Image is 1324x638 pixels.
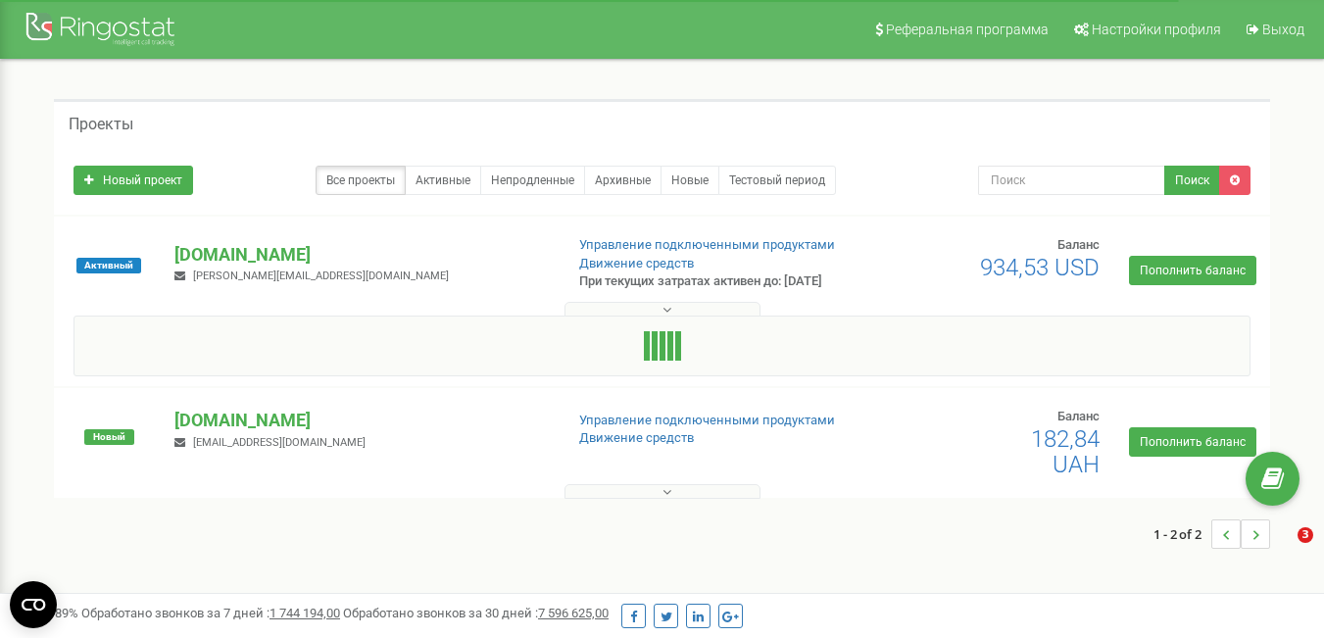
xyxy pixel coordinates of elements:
[10,581,57,628] button: Open CMP widget
[1092,22,1221,37] span: Настройки профиля
[174,408,547,433] p: [DOMAIN_NAME]
[174,242,547,268] p: [DOMAIN_NAME]
[316,166,406,195] a: Все проекты
[1031,425,1100,478] span: 182,84 UAH
[405,166,481,195] a: Активные
[74,166,193,195] a: Новый проект
[270,606,340,620] u: 1 744 194,00
[579,237,835,252] a: Управление подключенными продуктами
[1257,527,1304,574] iframe: Intercom live chat
[584,166,662,195] a: Архивные
[480,166,585,195] a: Непродленные
[69,116,133,133] h5: Проекты
[718,166,836,195] a: Тестовый период
[343,606,609,620] span: Обработано звонков за 30 дней :
[81,606,340,620] span: Обработано звонков за 7 дней :
[1129,427,1256,457] a: Пополнить баланс
[978,166,1165,195] input: Поиск
[1164,166,1220,195] button: Поиск
[193,436,366,449] span: [EMAIL_ADDRESS][DOMAIN_NAME]
[1262,22,1304,37] span: Выход
[579,413,835,427] a: Управление подключенными продуктами
[1153,519,1211,549] span: 1 - 2 of 2
[1057,237,1100,252] span: Баланс
[579,430,694,445] a: Движение средств
[661,166,719,195] a: Новые
[1298,527,1313,543] span: 3
[1129,256,1256,285] a: Пополнить баланс
[76,258,141,273] span: Активный
[579,256,694,270] a: Движение средств
[1057,409,1100,423] span: Баланс
[193,270,449,282] span: [PERSON_NAME][EMAIL_ADDRESS][DOMAIN_NAME]
[84,429,134,445] span: Новый
[886,22,1049,37] span: Реферальная программа
[579,272,852,291] p: При текущих затратах активен до: [DATE]
[980,254,1100,281] span: 934,53 USD
[538,606,609,620] u: 7 596 625,00
[1153,500,1270,568] nav: ...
